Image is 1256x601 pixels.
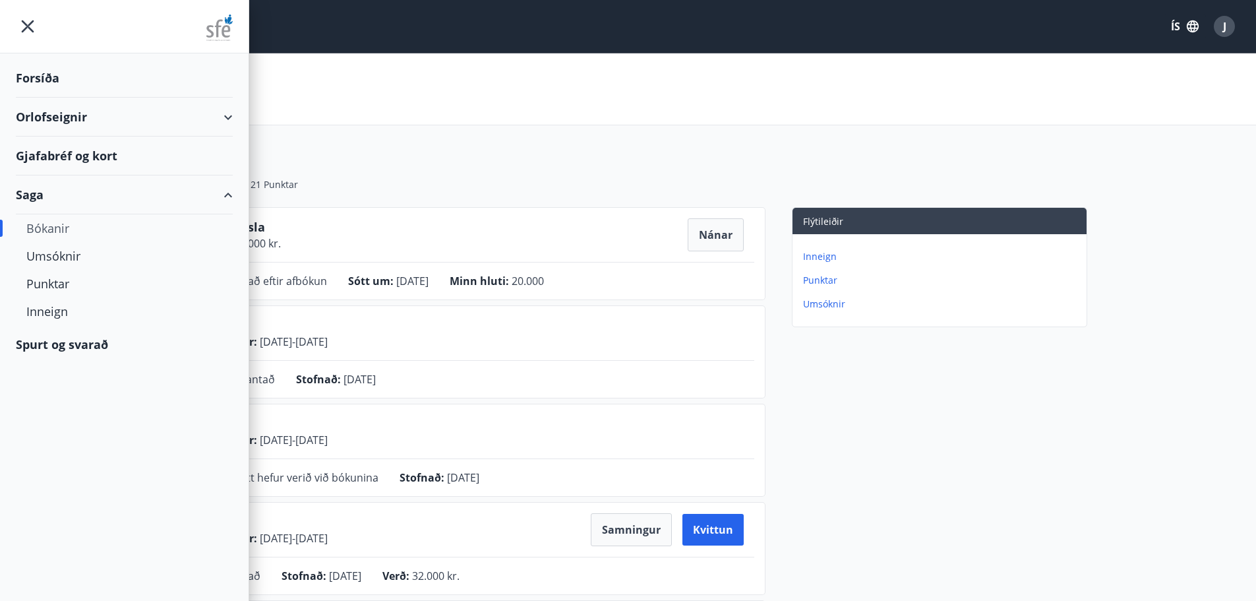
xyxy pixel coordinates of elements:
span: Stofnað : [400,470,444,485]
div: Spurt og svarað [16,325,233,364]
button: Nánar [688,218,744,251]
span: Minn hluti : [450,274,509,288]
img: union_logo [206,15,233,41]
span: 20.000 [512,274,544,288]
span: [DATE] - [DATE] [257,334,328,349]
span: [DATE] [447,470,479,485]
p: Umsóknir [803,298,1081,311]
span: Stofnað : [282,569,326,583]
div: Inneign [26,298,222,325]
div: Orlofseignir [16,98,233,137]
span: [DATE] [396,274,429,288]
button: Samningur [591,513,672,546]
span: [DATE] - [DATE] [257,531,328,546]
span: Óskað eftir afbókun [229,274,327,288]
span: J [1223,19,1226,34]
button: menu [16,15,40,38]
span: [DATE] [329,569,361,583]
p: Punktar [803,274,1081,287]
span: Sótt um : [348,274,394,288]
span: [DATE] - [DATE] [257,433,328,447]
span: Verð : [382,569,409,583]
span: Afpantað [229,372,275,387]
span: Stofnað : [296,372,341,387]
span: Hætt hefur verið við bókunina [229,470,378,485]
div: Saga [16,175,233,214]
span: [DATE] [344,372,376,387]
p: Inneign [803,250,1081,263]
span: Flýtileiðir [803,215,843,228]
span: 32.000 kr. [412,569,460,583]
button: Kvittun [682,514,744,546]
div: Gjafabréf og kort [16,137,233,175]
div: Umsóknir [26,242,222,270]
div: Forsíða [16,59,233,98]
button: ÍS [1164,15,1206,38]
div: Punktar [26,270,222,298]
button: J [1209,11,1240,42]
span: 21 Punktar [251,178,298,191]
div: Bókanir [26,214,222,242]
span: 20.000 kr. [231,236,281,251]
